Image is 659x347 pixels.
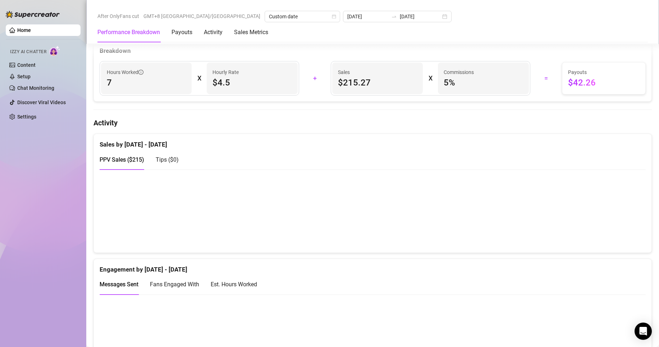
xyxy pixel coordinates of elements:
div: Est. Hours Worked [211,280,257,289]
article: Commissions [444,68,474,76]
img: logo-BBDzfeDw.svg [6,11,60,18]
span: $4.5 [212,77,292,88]
div: X [197,73,201,84]
a: Settings [17,114,36,120]
a: Setup [17,74,31,79]
a: Discover Viral Videos [17,100,66,105]
span: calendar [332,14,336,19]
span: GMT+8 [GEOGRAPHIC_DATA]/[GEOGRAPHIC_DATA] [143,11,260,22]
div: + [303,73,326,84]
div: X [429,73,432,84]
input: End date [400,13,441,20]
span: Izzy AI Chatter [10,48,46,55]
article: Hourly Rate [212,68,239,76]
div: Open Intercom Messenger [635,323,652,340]
a: Chat Monitoring [17,85,54,91]
span: Payouts [568,68,640,76]
div: Performance Breakdown [97,28,160,37]
span: 5 % [444,77,523,88]
img: AI Chatter [49,46,60,56]
h4: Activity [93,118,652,128]
input: Start date [347,13,388,20]
span: Tips ( $0 ) [156,156,179,163]
div: Payouts [171,28,192,37]
span: Custom date [269,11,336,22]
span: info-circle [138,70,143,75]
div: = [535,73,558,84]
div: Engagement by [DATE] - [DATE] [100,259,646,274]
a: Home [17,27,31,33]
span: swap-right [391,14,397,19]
div: Breakdown [100,46,646,56]
span: $215.27 [338,77,417,88]
div: Sales by [DATE] - [DATE] [100,134,646,149]
div: Activity [204,28,223,37]
span: Fans Engaged With [150,281,199,288]
span: After OnlyFans cut [97,11,139,22]
span: to [391,14,397,19]
span: 7 [107,77,186,88]
div: Sales Metrics [234,28,268,37]
span: PPV Sales ( $215 ) [100,156,144,163]
span: Sales [338,68,417,76]
span: $42.26 [568,77,640,88]
a: Content [17,62,36,68]
span: Messages Sent [100,281,138,288]
span: Hours Worked [107,68,143,76]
